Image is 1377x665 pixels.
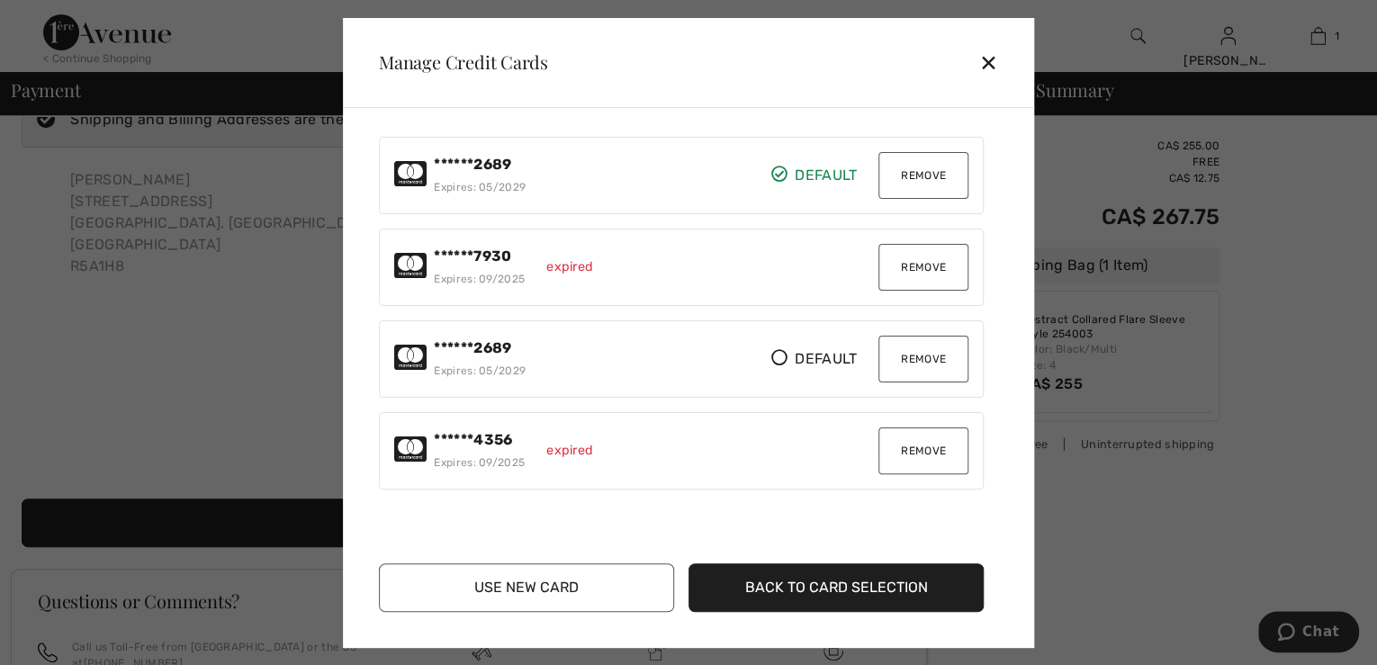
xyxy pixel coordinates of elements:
button: Use New Card [379,563,674,612]
span: Expires: 09/2025 [434,273,525,285]
span: Expires: 05/2029 [434,364,526,377]
div: ✕ [979,43,1012,81]
span: Default [771,165,857,186]
button: Remove [878,244,968,291]
span: Expires: 05/2029 [434,181,526,193]
div: Manage Credit Cards [364,53,548,71]
span: Default [771,348,857,370]
button: Back to Card Selection [688,563,984,612]
button: Remove [878,336,968,382]
span: Expires: 09/2025 [434,456,525,469]
button: Remove [878,152,968,199]
div: expired [546,257,593,277]
button: Remove [878,427,968,474]
div: expired [546,441,593,461]
span: Chat [44,13,81,29]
